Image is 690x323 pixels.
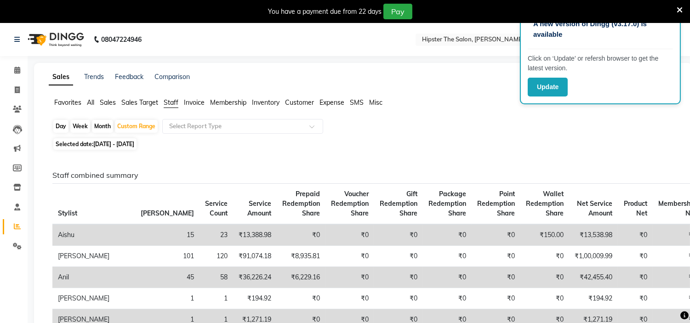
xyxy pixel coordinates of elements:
td: ₹0 [423,267,472,288]
div: Day [53,120,68,133]
td: 120 [200,246,233,267]
td: 101 [135,246,200,267]
td: ₹0 [618,246,653,267]
span: Sales [100,98,116,107]
td: ₹6,229.16 [277,267,325,288]
span: [DATE] - [DATE] [93,141,134,147]
span: Staff [164,98,178,107]
td: 23 [200,224,233,246]
td: ₹0 [374,224,423,246]
img: logo [23,27,86,52]
td: ₹0 [277,224,325,246]
td: ₹91,074.18 [233,246,277,267]
span: Selected date: [53,138,137,150]
td: ₹0 [325,224,374,246]
td: 1 [200,288,233,309]
td: 58 [200,267,233,288]
td: 1 [135,288,200,309]
td: ₹0 [618,267,653,288]
button: Update [528,78,568,96]
span: Service Amount [247,199,271,217]
td: ₹13,538.98 [569,224,618,246]
span: Package Redemption Share [428,190,466,217]
td: ₹13,388.98 [233,224,277,246]
span: Point Redemption Share [477,190,515,217]
td: ₹1,00,009.99 [569,246,618,267]
span: Invoice [184,98,205,107]
td: ₹0 [472,246,520,267]
td: ₹0 [325,267,374,288]
h6: Staff combined summary [52,171,670,180]
td: ₹0 [472,224,520,246]
a: Feedback [115,73,143,81]
td: ₹36,226.24 [233,267,277,288]
div: Month [92,120,113,133]
span: Voucher Redemption Share [331,190,369,217]
td: ₹0 [374,267,423,288]
span: Customer [285,98,314,107]
td: ₹0 [277,288,325,309]
td: ₹150.00 [520,224,569,246]
div: Custom Range [115,120,158,133]
span: SMS [350,98,364,107]
button: Pay [383,4,412,19]
td: ₹42,455.40 [569,267,618,288]
p: Click on ‘Update’ or refersh browser to get the latest version. [528,54,673,73]
td: ₹194.92 [233,288,277,309]
td: ₹0 [618,224,653,246]
td: ₹0 [325,246,374,267]
td: [PERSON_NAME] [52,288,135,309]
span: Prepaid Redemption Share [282,190,320,217]
span: Misc [369,98,382,107]
td: ₹0 [618,288,653,309]
td: ₹0 [520,288,569,309]
td: ₹0 [520,267,569,288]
td: Aishu [52,224,135,246]
span: Expense [319,98,344,107]
td: ₹8,935.81 [277,246,325,267]
b: 08047224946 [101,27,142,52]
td: ₹0 [374,246,423,267]
span: Favorites [54,98,81,107]
a: Sales [49,69,73,85]
span: Stylist [58,209,77,217]
span: Membership [210,98,246,107]
span: Sales Target [121,98,158,107]
td: ₹0 [472,267,520,288]
a: Trends [84,73,104,81]
td: ₹194.92 [569,288,618,309]
td: ₹0 [472,288,520,309]
td: ₹0 [325,288,374,309]
td: Anil [52,267,135,288]
span: [PERSON_NAME] [141,209,194,217]
td: 15 [135,224,200,246]
td: ₹0 [423,288,472,309]
td: ₹0 [374,288,423,309]
span: Service Count [205,199,228,217]
span: Inventory [252,98,279,107]
span: Gift Redemption Share [380,190,417,217]
td: ₹0 [423,224,472,246]
div: You have a payment due from 22 days [268,7,382,17]
span: Net Service Amount [577,199,612,217]
span: Product Net [624,199,647,217]
td: ₹0 [520,246,569,267]
td: 45 [135,267,200,288]
div: Week [70,120,90,133]
span: All [87,98,94,107]
td: ₹0 [423,246,472,267]
p: A new version of Dingg (v3.17.0) is available [533,19,667,40]
span: Wallet Redemption Share [526,190,564,217]
td: [PERSON_NAME] [52,246,135,267]
a: Comparison [154,73,190,81]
